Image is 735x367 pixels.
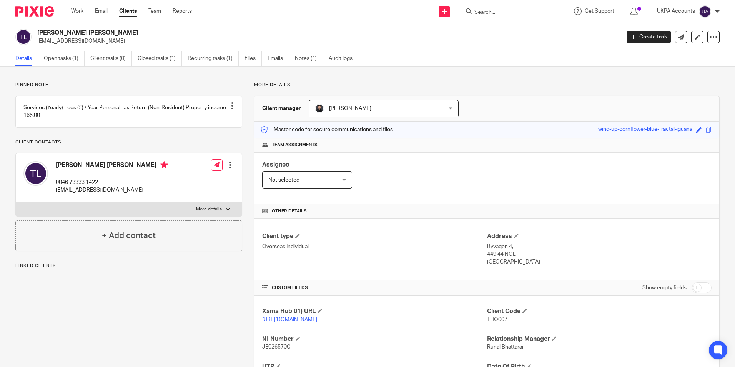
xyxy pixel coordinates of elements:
[262,232,487,240] h4: Client type
[37,29,499,37] h2: [PERSON_NAME] [PERSON_NAME]
[23,161,48,186] img: svg%3E
[160,161,168,169] i: Primary
[272,208,307,214] span: Other details
[699,5,711,18] img: svg%3E
[188,51,239,66] a: Recurring tasks (1)
[295,51,323,66] a: Notes (1)
[15,6,54,17] img: Pixie
[657,7,695,15] p: UKPA Accounts
[260,126,393,133] p: Master code for secure communications and files
[268,51,289,66] a: Emails
[262,307,487,315] h4: Xama Hub 01) URL
[474,9,543,16] input: Search
[315,104,324,113] img: My%20Photo.jpg
[15,139,242,145] p: Client contacts
[268,177,299,183] span: Not selected
[262,335,487,343] h4: NI Number
[487,317,507,322] span: THO007
[487,250,712,258] p: 449 44 NOL
[148,7,161,15] a: Team
[102,230,156,242] h4: + Add contact
[487,243,712,250] p: Byvagen 4,
[487,344,523,350] span: Runal Bhattarai
[173,7,192,15] a: Reports
[138,51,182,66] a: Closed tasks (1)
[90,51,132,66] a: Client tasks (0)
[262,285,487,291] h4: CUSTOM FIELDS
[15,263,242,269] p: Linked clients
[15,29,32,45] img: svg%3E
[262,317,317,322] a: [URL][DOMAIN_NAME]
[487,232,712,240] h4: Address
[56,186,168,194] p: [EMAIL_ADDRESS][DOMAIN_NAME]
[598,125,692,134] div: wind-up-cornflower-blue-fractal-iguana
[44,51,85,66] a: Open tasks (1)
[262,243,487,250] p: Overseas Individual
[71,7,83,15] a: Work
[254,82,720,88] p: More details
[585,8,614,14] span: Get Support
[15,51,38,66] a: Details
[244,51,262,66] a: Files
[627,31,671,43] a: Create task
[487,335,712,343] h4: Relationship Manager
[262,344,291,350] span: JE026570C
[262,162,289,168] span: Assignee
[272,142,318,148] span: Team assignments
[196,206,222,212] p: More details
[487,307,712,315] h4: Client Code
[119,7,137,15] a: Clients
[15,82,242,88] p: Pinned note
[262,105,301,112] h3: Client manager
[95,7,108,15] a: Email
[329,106,371,111] span: [PERSON_NAME]
[487,258,712,266] p: [GEOGRAPHIC_DATA]
[329,51,358,66] a: Audit logs
[642,284,687,292] label: Show empty fields
[37,37,615,45] p: [EMAIL_ADDRESS][DOMAIN_NAME]
[56,178,168,186] p: 0046 73333 1422
[56,161,168,171] h4: [PERSON_NAME] [PERSON_NAME]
